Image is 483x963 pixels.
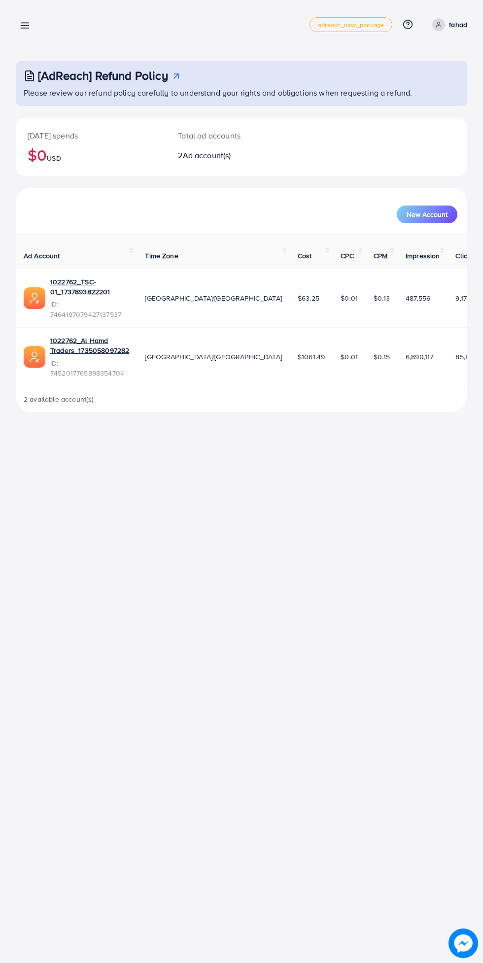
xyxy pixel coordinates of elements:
[24,251,60,261] span: Ad Account
[448,929,478,958] img: image
[341,352,358,362] span: $0.01
[50,336,129,356] a: 1022762_Al Hamd Traders_1735058097282
[341,293,358,303] span: $0.01
[178,151,267,160] h2: 2
[310,17,392,32] a: adreach_new_package
[341,251,353,261] span: CPC
[50,358,129,378] span: ID: 7452017765898354704
[24,287,45,309] img: ic-ads-acc.e4c84228.svg
[406,352,433,362] span: 6,890,117
[298,293,319,303] span: $63.25
[298,251,312,261] span: Cost
[374,293,390,303] span: $0.13
[183,150,231,161] span: Ad account(s)
[406,251,440,261] span: Impression
[455,352,478,362] span: 85,805
[318,22,384,28] span: adreach_new_package
[50,299,129,319] span: ID: 7464197079427137537
[455,293,470,303] span: 9,177
[298,352,325,362] span: $1061.49
[406,293,430,303] span: 487,556
[374,352,390,362] span: $0.15
[28,145,154,164] h2: $0
[24,394,94,404] span: 2 available account(s)
[455,251,474,261] span: Clicks
[38,69,168,83] h3: [AdReach] Refund Policy
[145,251,178,261] span: Time Zone
[24,87,461,99] p: Please review our refund policy carefully to understand your rights and obligations when requesti...
[28,130,154,141] p: [DATE] spends
[145,352,282,362] span: [GEOGRAPHIC_DATA]/[GEOGRAPHIC_DATA]
[374,251,387,261] span: CPM
[397,206,457,223] button: New Account
[50,277,129,297] a: 1022762_TSC-01_1737893822201
[145,293,282,303] span: [GEOGRAPHIC_DATA]/[GEOGRAPHIC_DATA]
[407,211,448,218] span: New Account
[24,346,45,368] img: ic-ads-acc.e4c84228.svg
[449,19,467,31] p: fahad
[47,153,61,163] span: USD
[428,18,467,31] a: fahad
[178,130,267,141] p: Total ad accounts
